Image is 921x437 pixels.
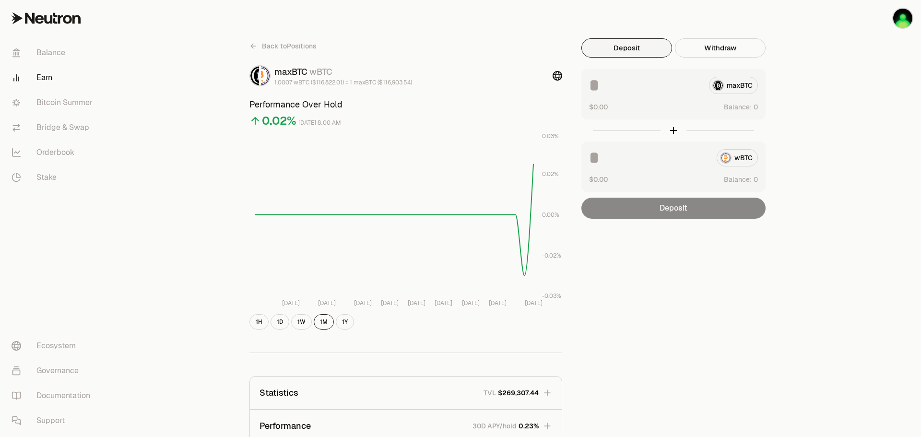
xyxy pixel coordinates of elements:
[4,140,104,165] a: Orderbook
[271,314,289,330] button: 1D
[298,118,341,129] div: [DATE] 8:00 AM
[318,299,336,307] tspan: [DATE]
[314,314,334,330] button: 1M
[4,40,104,65] a: Balance
[250,377,562,409] button: StatisticsTVL$269,307.44
[260,386,298,400] p: Statistics
[525,299,543,307] tspan: [DATE]
[435,299,452,307] tspan: [DATE]
[274,65,412,79] div: maxBTC
[250,66,259,85] img: maxBTC Logo
[309,66,332,77] span: wBTC
[675,38,766,58] button: Withdraw
[462,299,480,307] tspan: [DATE]
[4,358,104,383] a: Governance
[4,90,104,115] a: Bitcoin Summer
[581,38,672,58] button: Deposit
[354,299,372,307] tspan: [DATE]
[724,175,752,184] span: Balance:
[489,299,507,307] tspan: [DATE]
[291,314,312,330] button: 1W
[261,66,270,85] img: wBTC Logo
[4,383,104,408] a: Documentation
[408,299,425,307] tspan: [DATE]
[249,98,562,111] h3: Performance Over Hold
[542,292,561,300] tspan: -0.03%
[498,388,539,398] span: $269,307.44
[262,113,296,129] div: 0.02%
[484,388,496,398] p: TVL
[249,314,269,330] button: 1H
[472,421,517,431] p: 30D APY/hold
[336,314,354,330] button: 1Y
[542,252,561,260] tspan: -0.02%
[4,65,104,90] a: Earn
[589,102,608,112] button: $0.00
[542,170,559,178] tspan: 0.02%
[4,408,104,433] a: Support
[274,79,412,86] div: 1.0007 wBTC ($116,822.01) = 1 maxBTC ($116,903.54)
[282,299,300,307] tspan: [DATE]
[542,211,559,219] tspan: 0.00%
[4,165,104,190] a: Stake
[4,115,104,140] a: Bridge & Swap
[249,38,317,54] a: Back toPositions
[260,419,311,433] p: Performance
[4,333,104,358] a: Ecosystem
[893,9,912,28] img: Ledger
[381,299,399,307] tspan: [DATE]
[589,174,608,184] button: $0.00
[262,41,317,51] span: Back to Positions
[542,132,559,140] tspan: 0.03%
[724,102,752,112] span: Balance:
[519,421,539,431] span: 0.23%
